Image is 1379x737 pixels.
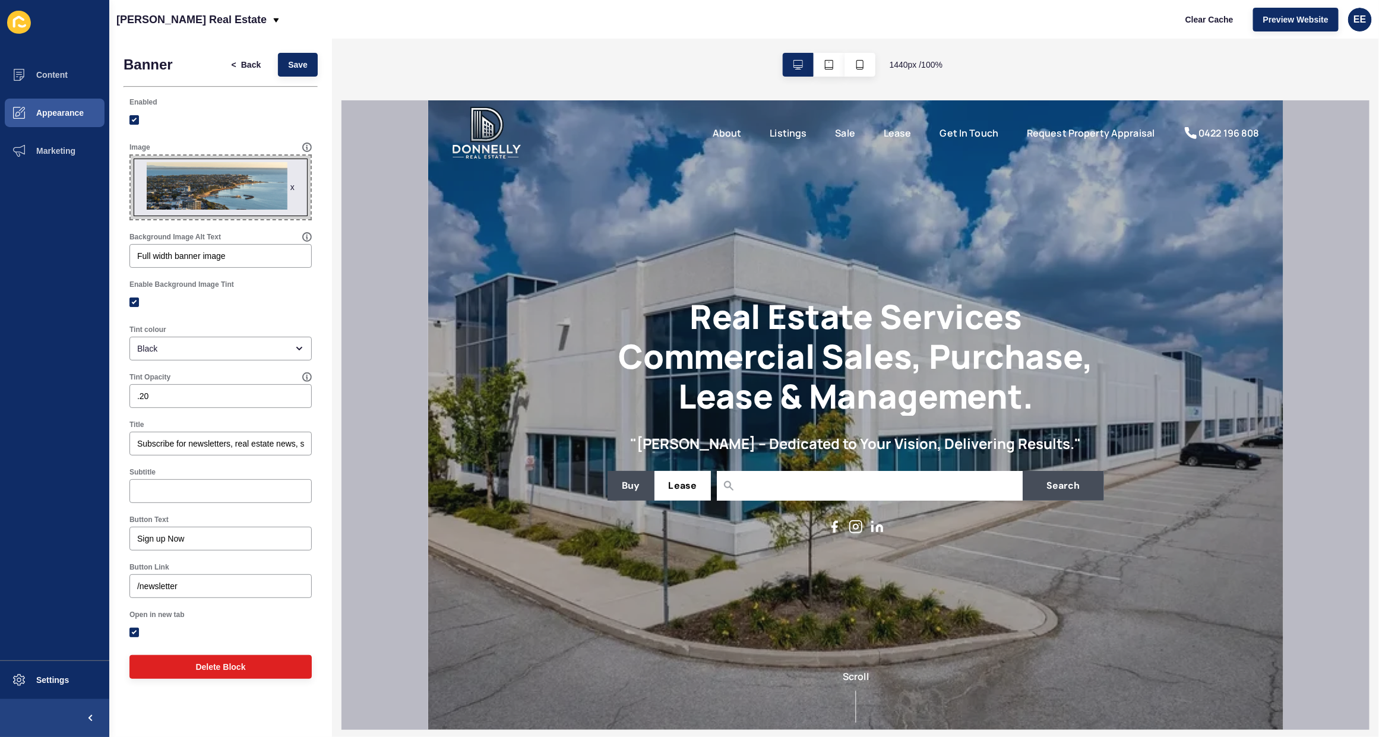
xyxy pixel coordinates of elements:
[1353,14,1366,26] span: EE
[594,371,675,400] button: Search
[179,196,675,315] h1: Real Estate Services Commercial Sales, Purchase, Lease & Management.
[241,59,261,71] span: Back
[129,232,221,242] label: Background Image Alt Text
[195,661,245,673] span: Delete Block
[24,6,93,59] img: Donnelly Real Estate
[129,143,150,152] label: Image
[290,181,295,193] div: x
[129,610,185,619] label: Open in new tab
[129,337,312,360] div: open menu
[407,26,428,40] a: Sale
[278,53,318,77] button: Save
[116,5,267,34] p: [PERSON_NAME] Real Estate
[771,26,832,40] div: 0422 196 808
[456,26,483,40] a: Lease
[232,59,236,71] span: <
[512,26,571,40] a: Get In Touch
[599,26,726,40] a: Request Property Appraisal
[1175,8,1244,31] button: Clear Cache
[129,467,156,477] label: Subtitle
[129,372,170,382] label: Tint Opacity
[288,59,308,71] span: Save
[226,371,283,400] button: Lease
[203,334,653,352] h2: "[PERSON_NAME] – Dedicated to Your Vision, Delivering Results."
[124,56,173,73] h1: Banner
[179,371,226,400] button: Buy
[755,26,832,40] a: 0422 196 808
[1253,8,1339,31] button: Preview Website
[129,655,312,679] button: Delete Block
[1263,14,1329,26] span: Preview Website
[129,420,144,429] label: Title
[129,280,234,289] label: Enable Background Image Tint
[129,562,169,572] label: Button Link
[129,325,166,334] label: Tint colour
[1185,14,1233,26] span: Clear Cache
[222,53,271,77] button: <Back
[129,515,169,524] label: Button Text
[129,97,157,107] label: Enabled
[342,26,379,40] a: Listings
[5,569,850,622] div: Scroll
[284,26,314,40] a: About
[890,59,943,71] span: 1440 px / 100 %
